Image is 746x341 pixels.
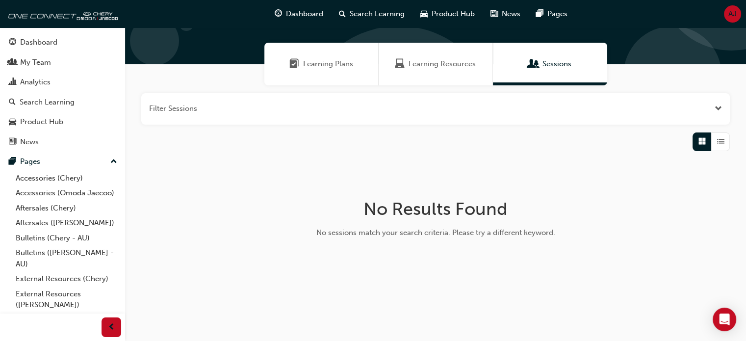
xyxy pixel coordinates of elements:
a: Bulletins ([PERSON_NAME] - AU) [12,245,121,271]
a: Logistics (Chery) [12,313,121,328]
span: news-icon [490,8,498,20]
span: pages-icon [536,8,543,20]
div: Pages [20,156,40,167]
a: My Team [4,53,121,72]
span: Product Hub [432,8,475,20]
div: Dashboard [20,37,57,48]
a: Aftersales ([PERSON_NAME]) [12,215,121,231]
span: List [717,136,724,147]
span: chart-icon [9,78,16,87]
a: Aftersales (Chery) [12,201,121,216]
a: Search Learning [4,93,121,111]
a: Analytics [4,73,121,91]
span: Sessions [529,58,539,70]
span: Learning Plans [289,58,299,70]
a: guage-iconDashboard [267,4,331,24]
button: AJ [724,5,741,23]
span: car-icon [9,118,16,127]
span: News [502,8,520,20]
a: pages-iconPages [528,4,575,24]
span: Learning Plans [303,58,353,70]
a: Dashboard [4,33,121,52]
a: Product Hub [4,113,121,131]
div: My Team [20,57,51,68]
div: Product Hub [20,116,63,128]
div: News [20,136,39,148]
a: News [4,133,121,151]
span: guage-icon [9,38,16,47]
button: Open the filter [715,103,722,114]
a: SessionsSessions [493,43,607,85]
a: Accessories (Omoda Jaecoo) [12,185,121,201]
span: search-icon [339,8,346,20]
span: pages-icon [9,157,16,166]
span: prev-icon [108,321,115,334]
button: Pages [4,153,121,171]
span: people-icon [9,58,16,67]
div: Analytics [20,77,51,88]
a: news-iconNews [483,4,528,24]
div: Search Learning [20,97,75,108]
a: External Resources (Chery) [12,271,121,287]
span: up-icon [110,156,117,168]
div: Open Intercom Messenger [713,308,736,331]
a: External Resources ([PERSON_NAME]) [12,287,121,313]
div: No sessions match your search criteria. Please try a different keyword. [280,227,591,238]
span: AJ [728,8,737,20]
a: Accessories (Chery) [12,171,121,186]
span: Grid [698,136,706,147]
span: Learning Resources [409,58,476,70]
button: DashboardMy TeamAnalyticsSearch LearningProduct HubNews [4,31,121,153]
a: Learning PlansLearning Plans [264,43,379,85]
a: Bulletins (Chery - AU) [12,231,121,246]
span: Dashboard [286,8,323,20]
span: Learning Resources [395,58,405,70]
span: Sessions [542,58,571,70]
span: Pages [547,8,567,20]
a: car-iconProduct Hub [412,4,483,24]
span: car-icon [420,8,428,20]
h1: No Results Found [280,198,591,220]
span: Search Learning [350,8,405,20]
img: oneconnect [5,4,118,24]
span: guage-icon [275,8,282,20]
a: Learning ResourcesLearning Resources [379,43,493,85]
a: search-iconSearch Learning [331,4,412,24]
span: search-icon [9,98,16,107]
span: news-icon [9,138,16,147]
